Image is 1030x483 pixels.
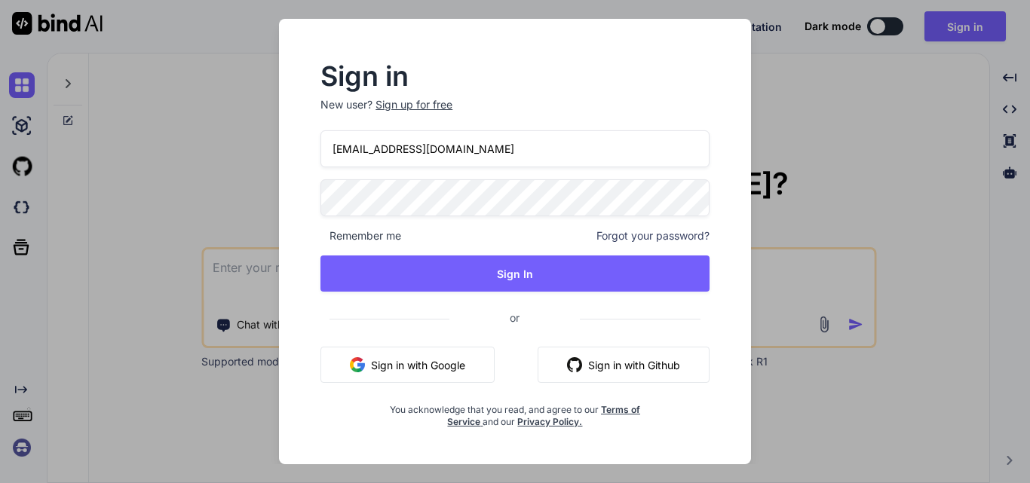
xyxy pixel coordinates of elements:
span: or [449,299,580,336]
a: Terms of Service [447,404,640,427]
div: Sign up for free [376,97,452,112]
button: Sign In [320,255,710,292]
div: You acknowledge that you read, and agree to our and our [385,395,645,428]
button: Sign in with Google [320,347,495,383]
button: Sign in with Github [538,347,710,383]
h2: Sign in [320,64,710,88]
span: Remember me [320,228,401,243]
input: Login or Email [320,130,710,167]
p: New user? [320,97,710,130]
a: Privacy Policy. [517,416,582,427]
img: github [567,357,582,372]
img: google [350,357,365,372]
span: Forgot your password? [596,228,710,243]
